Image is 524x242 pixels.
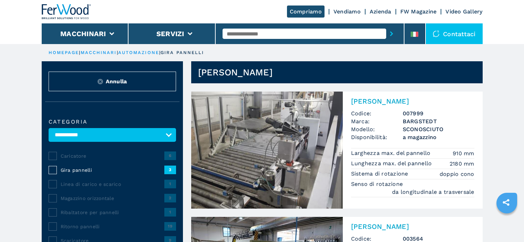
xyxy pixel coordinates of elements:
[351,109,403,117] span: Codice:
[61,209,164,216] span: Ribaltatore per pannelli
[351,170,410,178] p: Sistema di rotazione
[445,8,482,15] a: Video Gallery
[49,119,176,125] label: Categoria
[61,223,164,230] span: Ritorno pannelli
[351,149,432,157] p: Larghezza max. del pannello
[161,50,204,56] p: gira pannelli
[333,8,361,15] a: Vendiamo
[60,30,106,38] button: Macchinari
[198,67,273,78] h1: [PERSON_NAME]
[433,30,440,37] img: Contattaci
[403,125,474,133] h3: SCONOSCIUTO
[61,152,164,159] span: Caricatore
[400,8,437,15] a: FW Magazine
[156,30,184,38] button: Servizi
[42,4,91,19] img: Ferwood
[351,117,403,125] span: Marca:
[392,188,474,196] em: da longitudinale a trasversale
[351,125,403,133] span: Modello:
[79,50,80,55] span: |
[351,160,434,167] p: Lunghezza max. del pannello
[191,92,343,209] img: Gira Pannelli BARGSTEDT SCONOSCIUTO
[61,181,164,188] span: Linea di carico e scarico
[403,133,474,141] span: a magazzino
[403,109,474,117] h3: 007999
[164,151,176,160] span: 6
[403,117,474,125] h3: BARGSTEDT
[164,194,176,202] span: 2
[370,8,391,15] a: Azienda
[351,97,474,105] h2: [PERSON_NAME]
[49,72,176,91] button: ResetAnnulla
[164,222,176,230] span: 19
[49,50,79,55] a: HOMEPAGE
[386,26,397,42] button: submit-button
[117,50,118,55] span: |
[164,208,176,216] span: 1
[287,6,325,18] a: Compriamo
[81,50,117,55] a: macchinari
[440,170,474,178] em: doppio cono
[61,195,164,202] span: Magazzino orizzontale
[351,222,474,231] h2: [PERSON_NAME]
[61,167,164,173] span: Gira pannelli
[351,180,405,188] p: Senso di rotazione
[497,194,515,211] a: sharethis
[106,77,127,85] span: Annulla
[191,92,483,209] a: Gira Pannelli BARGSTEDT SCONOSCIUTO[PERSON_NAME]Codice:007999Marca:BARGSTEDTModello:SCONOSCIUTODi...
[450,160,474,168] em: 2180 mm
[426,23,483,44] div: Contattaci
[164,166,176,174] span: 3
[164,180,176,188] span: 1
[453,149,474,157] em: 910 mm
[351,133,403,141] span: Disponibilità:
[97,79,103,84] img: Reset
[159,50,161,55] span: |
[118,50,159,55] a: automazione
